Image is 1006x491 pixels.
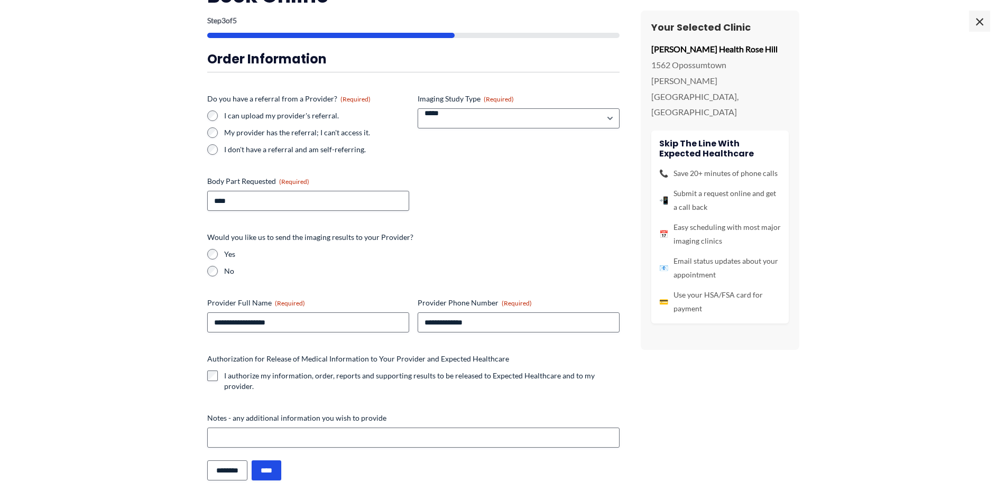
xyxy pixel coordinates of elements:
[659,166,781,180] li: Save 20+ minutes of phone calls
[275,299,305,307] span: (Required)
[279,178,309,186] span: (Required)
[207,94,371,104] legend: Do you have a referral from a Provider?
[484,95,514,103] span: (Required)
[659,288,781,316] li: Use your HSA/FSA card for payment
[224,370,620,392] label: I authorize my information, order, reports and supporting results to be released to Expected Heal...
[224,127,409,138] label: My provider has the referral; I can't access it.
[659,166,668,180] span: 📞
[659,193,668,207] span: 📲
[207,51,620,67] h3: Order Information
[659,261,668,275] span: 📧
[502,299,532,307] span: (Required)
[659,254,781,282] li: Email status updates about your appointment
[418,94,620,104] label: Imaging Study Type
[224,144,409,155] label: I don't have a referral and am self-referring.
[207,176,409,187] label: Body Part Requested
[207,354,509,364] legend: Authorization for Release of Medical Information to Your Provider and Expected Healthcare
[207,298,409,308] label: Provider Full Name
[207,17,620,24] p: Step of
[224,110,409,121] label: I can upload my provider's referral.
[207,232,413,243] legend: Would you like us to send the imaging results to your Provider?
[651,41,789,57] p: [PERSON_NAME] Health Rose Hill
[659,138,781,159] h4: Skip the line with Expected Healthcare
[969,11,990,32] span: ×
[659,295,668,309] span: 💳
[659,187,781,214] li: Submit a request online and get a call back
[221,16,226,25] span: 3
[207,413,620,423] label: Notes - any additional information you wish to provide
[651,21,789,33] h3: Your Selected Clinic
[651,57,789,120] p: 1562 Opossumtown [PERSON_NAME][GEOGRAPHIC_DATA], [GEOGRAPHIC_DATA]
[659,227,668,241] span: 📅
[224,249,620,260] label: Yes
[659,220,781,248] li: Easy scheduling with most major imaging clinics
[340,95,371,103] span: (Required)
[233,16,237,25] span: 5
[418,298,620,308] label: Provider Phone Number
[224,266,620,276] label: No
